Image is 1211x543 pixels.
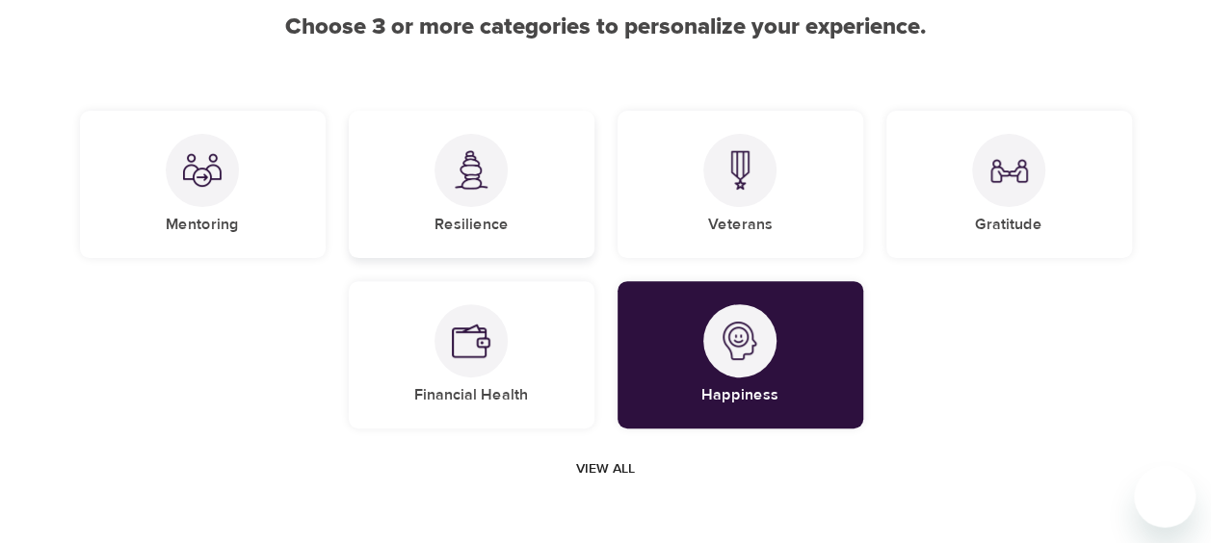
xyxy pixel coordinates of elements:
[434,215,509,235] h5: Resilience
[708,215,773,235] h5: Veterans
[414,385,528,405] h5: Financial Health
[349,281,594,428] div: Financial HealthFinancial Health
[1134,466,1196,528] iframe: Button to launch messaging window
[975,215,1042,235] h5: Gratitude
[568,452,643,487] button: View all
[452,150,490,190] img: Resilience
[576,457,635,481] span: View all
[183,151,222,190] img: Mentoring
[721,150,759,190] img: Veterans
[80,13,1132,41] h2: Choose 3 or more categories to personalize your experience.
[886,111,1132,258] div: GratitudeGratitude
[166,215,239,235] h5: Mentoring
[452,322,490,360] img: Financial Health
[618,281,863,428] div: HappinessHappiness
[721,322,759,360] img: Happiness
[989,151,1028,190] img: Gratitude
[349,111,594,258] div: ResilienceResilience
[80,111,326,258] div: MentoringMentoring
[701,385,778,405] h5: Happiness
[618,111,863,258] div: VeteransVeterans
